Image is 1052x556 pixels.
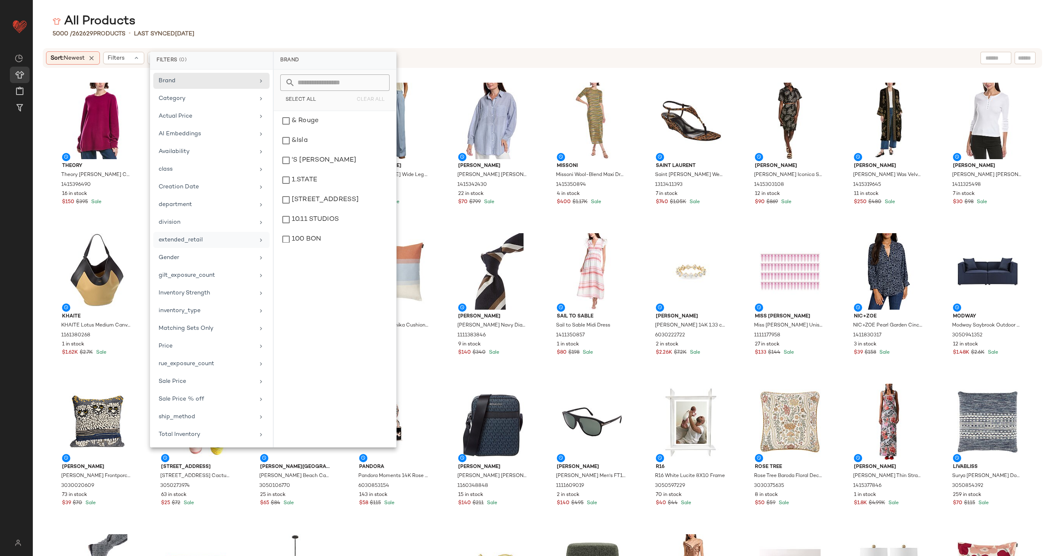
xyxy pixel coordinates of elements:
span: 1161380268 [61,332,90,339]
div: inventory_type [159,306,254,315]
span: [PERSON_NAME] [755,162,825,170]
span: [PERSON_NAME] [656,313,726,320]
img: svg%3e [10,540,26,546]
span: Sale [84,500,96,506]
span: Saint Laurent [656,162,726,170]
span: $98 [964,199,974,206]
span: [STREET_ADDRESS] [161,463,231,471]
span: Modway [953,313,1023,320]
span: 3030375635 [754,482,784,490]
span: Sale [679,500,691,506]
span: Theory [62,162,132,170]
div: Brand [159,76,254,85]
span: $340 [473,349,486,357]
span: 1415396490 [61,181,91,189]
span: (0) [179,57,187,64]
span: $58 [359,500,368,507]
span: $72 [172,500,180,507]
span: [PERSON_NAME] [PERSON_NAME] Top [952,171,1022,179]
span: $80 [557,349,567,357]
span: • [129,29,131,39]
span: $39 [854,349,863,357]
span: $740 [656,199,668,206]
span: Miss [PERSON_NAME] [755,313,825,320]
div: Actual Price [159,112,254,120]
span: Sale [487,350,499,355]
span: 1313411393 [655,181,683,189]
span: Sale [977,500,989,506]
span: [DATE] [175,31,194,37]
span: 2 in stock [557,491,579,499]
img: 1411350857_RLLATH.jpg [550,233,633,310]
span: Filters [108,54,125,63]
span: Sale [887,500,899,506]
span: 22 in stock [458,190,484,198]
span: [PERSON_NAME] [62,463,132,471]
span: 1415377846 [853,482,881,490]
span: $30 [953,199,963,206]
span: $1.05K [670,199,686,206]
div: gilt_exposure_count [159,271,254,280]
span: 1111383846 [457,332,486,339]
span: 3050597229 [655,482,685,490]
span: [PERSON_NAME] Men's FT1027/S 60mm Polarized Sunglasses [556,473,626,480]
span: 73 in stock [62,491,87,499]
span: Missoni Wool-Blend Maxi Dress [556,171,626,179]
img: 6030222722_RLLATH.jpg [649,233,732,310]
span: $7.2K [674,349,687,357]
span: $115 [370,500,381,507]
span: R16 White Lucite 8X10 Frame [655,473,725,480]
button: Select All [280,94,321,106]
span: $84 [271,500,280,507]
div: Total Inventory [159,430,254,439]
span: 15 in stock [458,491,483,499]
img: 1160348848_RLLATH.jpg [452,384,535,460]
span: 1111609019 [556,482,584,490]
div: Products [53,30,125,38]
img: 1111609019_RLLATH.jpg [550,384,633,460]
span: 1 in stock [854,491,876,499]
span: Rose Tree Baroda Floral Decorative Accent Pillow [754,473,824,480]
span: [PERSON_NAME] 14K 1.33 ct. [GEOGRAPHIC_DATA]. Diamond Statement Ring [655,322,725,329]
span: $1.62K [62,349,78,357]
span: 1411325498 [952,181,981,189]
span: [PERSON_NAME] Navy Diagonal Stripe Silk & Wool-Blend Tie [457,322,527,329]
span: $70 [953,500,962,507]
span: 7 in stock [656,190,678,198]
span: Sort: [51,54,85,63]
span: $2.26K [656,349,672,357]
img: 1111177958_RLLATH.jpg [748,233,831,310]
span: 262629 [72,31,93,37]
span: 3030020609 [61,482,94,490]
span: 70 in stock [656,491,682,499]
img: svg%3e [53,17,61,25]
span: [PERSON_NAME] [854,463,924,471]
span: $144 [768,349,780,357]
div: AI Embeddings [159,130,254,138]
span: $70 [73,500,82,507]
span: $150 [62,199,74,206]
span: [PERSON_NAME] [557,463,627,471]
span: $50 [755,500,765,507]
span: 27 in stock [755,341,780,348]
span: $1.8K [854,500,867,507]
span: $395 [76,199,88,206]
span: $799 [469,199,481,206]
span: 1415303108 [754,181,784,189]
span: 2 in stock [656,341,678,348]
span: [PERSON_NAME] Was Velvet Kimono Silk-Blend Coat [853,171,923,179]
span: Sale [90,199,102,205]
span: Pandora Moments 14K Rose Gold Plated CZ Dangle Charm [358,473,428,480]
img: svg%3e [15,54,23,63]
span: Sale [182,500,194,506]
span: [PERSON_NAME][GEOGRAPHIC_DATA] [260,463,330,471]
span: $70 [458,199,468,206]
span: Sale [688,350,700,355]
span: Sale [282,500,294,506]
img: 1415377846_RLLATH.jpg [847,384,930,460]
span: $4.99K [869,500,885,507]
img: 1411325498_RLLATH.jpg [946,83,1029,159]
span: [PERSON_NAME] [953,162,1023,170]
span: Sale [585,500,597,506]
span: 11 in stock [854,190,879,198]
